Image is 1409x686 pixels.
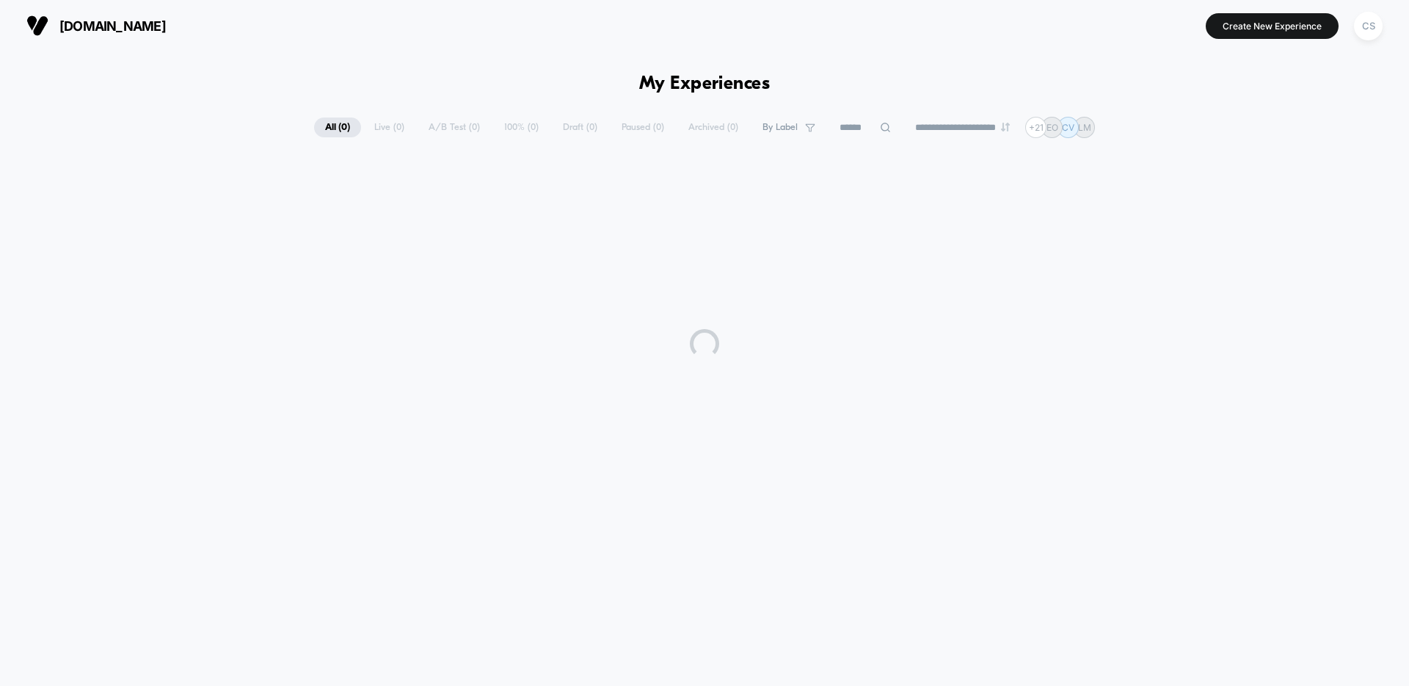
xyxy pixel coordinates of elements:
button: [DOMAIN_NAME] [22,14,170,37]
div: + 21 [1025,117,1046,138]
span: [DOMAIN_NAME] [59,18,166,34]
h1: My Experiences [639,73,771,95]
div: CS [1354,12,1383,40]
img: Visually logo [26,15,48,37]
button: CS [1350,11,1387,41]
span: By Label [762,122,798,133]
span: All ( 0 ) [314,118,361,137]
p: LM [1078,122,1091,133]
p: EO [1046,122,1058,133]
p: CV [1062,122,1074,133]
img: end [1001,123,1010,131]
button: Create New Experience [1206,13,1339,39]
